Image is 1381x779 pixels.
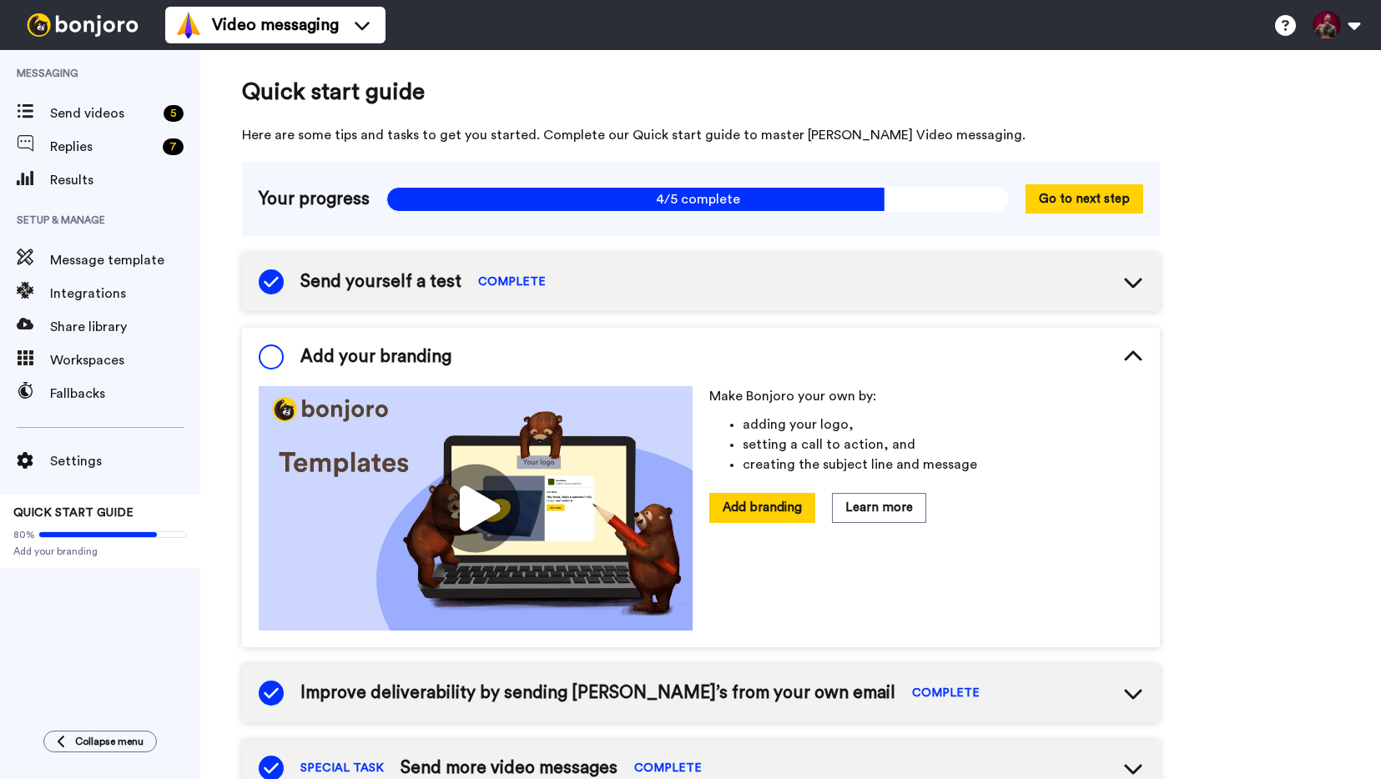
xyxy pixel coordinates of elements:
[743,455,1143,475] li: creating the subject line and message
[300,760,384,776] span: SPECIAL TASK
[20,13,145,37] img: bj-logo-header-white.svg
[478,274,546,290] span: COMPLETE
[13,545,187,558] span: Add your branding
[50,317,200,337] span: Share library
[50,384,200,404] span: Fallbacks
[709,386,1143,406] p: Make Bonjoro your own by:
[13,507,134,519] span: QUICK START GUIDE
[259,187,370,212] span: Your progress
[300,269,461,294] span: Send yourself a test
[259,386,693,631] img: cf57bf495e0a773dba654a4906436a82.jpg
[75,735,144,748] span: Collapse menu
[709,493,815,522] button: Add branding
[50,170,200,190] span: Results
[1026,184,1143,214] button: Go to next step
[242,125,1160,145] span: Here are some tips and tasks to get you started. Complete our Quick start guide to master [PERSON...
[634,760,702,776] span: COMPLETE
[50,137,156,157] span: Replies
[163,138,184,155] div: 7
[832,493,926,522] button: Learn more
[300,344,451,369] span: Add your branding
[175,12,202,38] img: vm-color.svg
[50,103,157,123] span: Send videos
[743,415,1143,435] li: adding your logo,
[743,435,1143,455] li: setting a call to action, and
[912,685,980,701] span: COMPLETE
[164,105,184,122] div: 5
[50,451,200,471] span: Settings
[50,350,200,370] span: Workspaces
[212,13,339,37] span: Video messaging
[242,75,1160,108] span: Quick start guide
[13,528,35,541] span: 80%
[386,187,1009,212] span: 4/5 complete
[50,284,200,304] span: Integrations
[50,250,200,270] span: Message template
[300,681,895,706] span: Improve deliverability by sending [PERSON_NAME]’s from your own email
[43,731,157,752] button: Collapse menu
